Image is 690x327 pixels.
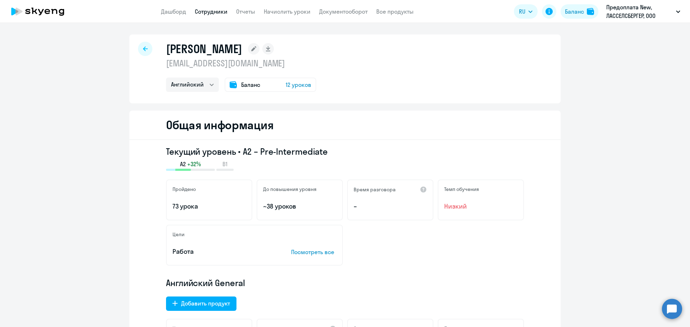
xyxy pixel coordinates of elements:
[587,8,594,15] img: balance
[166,42,242,56] h1: [PERSON_NAME]
[263,202,336,211] p: ~38 уроков
[236,8,255,15] a: Отчеты
[603,3,684,20] button: Предоплата New, ЛАССЕЛСБЕРГЕР, ООО
[172,186,196,192] h5: Пройдено
[565,7,584,16] div: Баланс
[166,277,245,289] span: Английский General
[180,160,186,168] span: A2
[319,8,368,15] a: Документооборот
[195,8,227,15] a: Сотрудники
[264,8,310,15] a: Начислить уроки
[291,248,336,256] p: Посмотреть все
[222,160,227,168] span: B1
[444,186,479,192] h5: Темп обучения
[561,4,598,19] button: Балансbalance
[172,202,246,211] p: 73 урока
[263,186,317,192] h5: До повышения уровня
[166,146,524,157] h3: Текущий уровень • A2 – Pre-Intermediate
[354,186,396,193] h5: Время разговора
[606,3,673,20] p: Предоплата New, ЛАССЕЛСБЕРГЕР, ООО
[519,7,525,16] span: RU
[444,202,517,211] span: Низкий
[354,202,427,211] p: –
[172,247,269,256] p: Работа
[187,160,201,168] span: +32%
[286,80,311,89] span: 12 уроков
[161,8,186,15] a: Дашборд
[181,299,230,308] div: Добавить продукт
[166,57,316,69] p: [EMAIL_ADDRESS][DOMAIN_NAME]
[514,4,538,19] button: RU
[166,118,273,132] h2: Общая информация
[376,8,414,15] a: Все продукты
[172,231,184,238] h5: Цели
[241,80,260,89] span: Баланс
[166,296,236,311] button: Добавить продукт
